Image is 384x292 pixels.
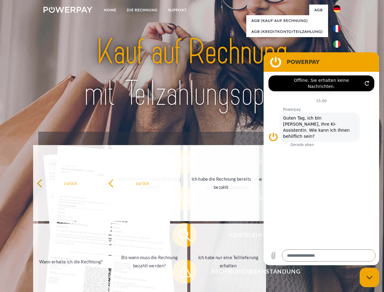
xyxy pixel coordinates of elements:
div: zurück [108,179,177,187]
div: Bis wann muss die Rechnung bezahlt werden? [115,253,184,270]
a: AGB (Kauf auf Rechnung) [246,15,328,26]
iframe: Schaltfläche zum Öffnen des Messaging-Fensters; Konversation läuft [360,268,379,287]
div: Ich habe nur eine Teillieferung erhalten [194,253,262,270]
div: zurück [37,179,105,187]
a: AGB (Kreditkonto/Teilzahlung) [246,26,328,37]
a: SUPPORT [163,5,192,16]
div: Wann erhalte ich die Rechnung? [37,257,105,266]
div: Ich habe die Rechnung bereits bezahlt [187,175,255,191]
img: it [333,40,341,48]
img: fr [333,25,341,32]
img: de [333,5,341,12]
a: agb [309,5,328,16]
iframe: Messaging-Fenster [264,52,379,265]
a: DIE RECHNUNG [122,5,163,16]
img: title-powerpay_de.svg [58,29,326,116]
img: logo-powerpay-white.svg [43,7,92,13]
a: Home [99,5,122,16]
